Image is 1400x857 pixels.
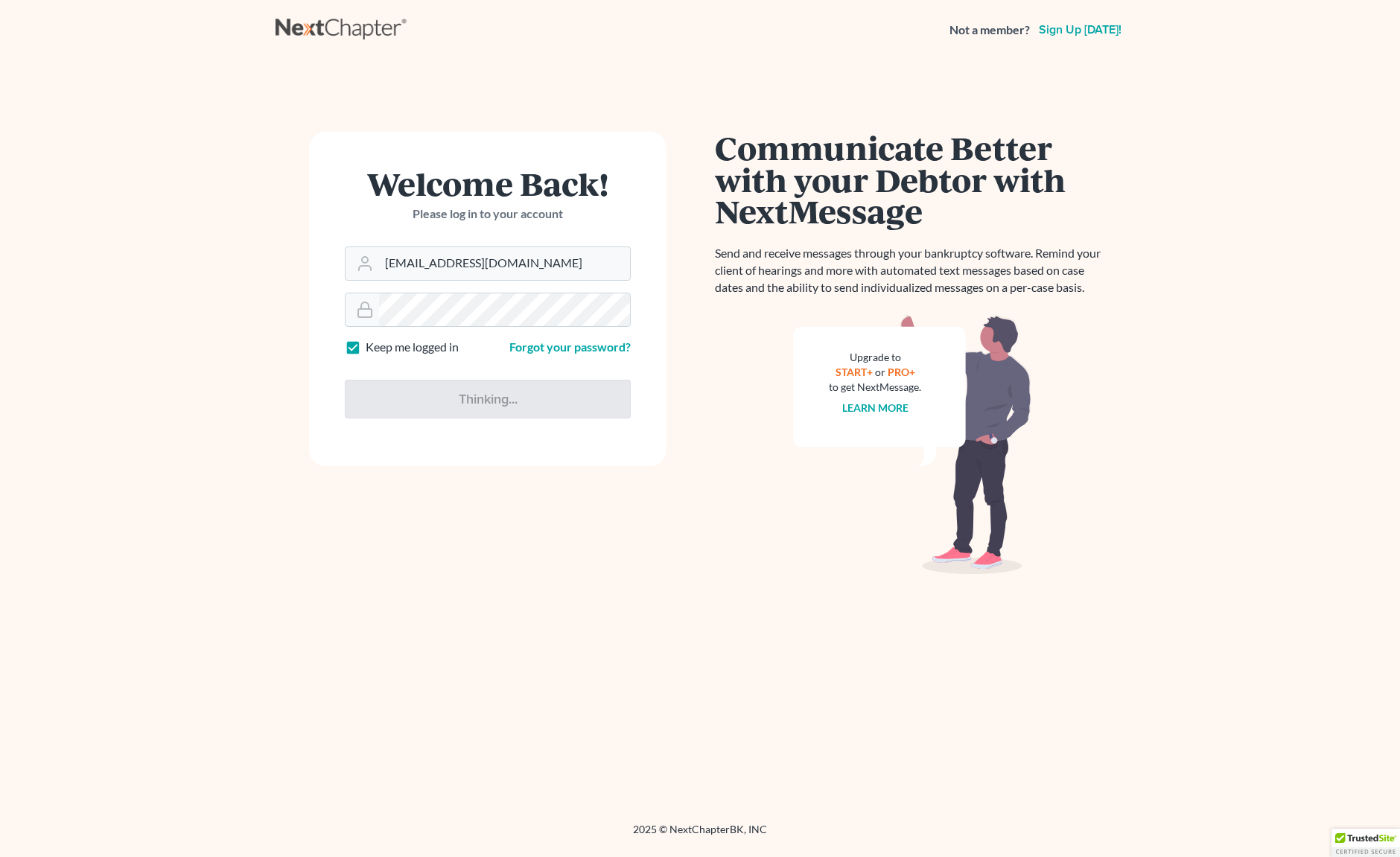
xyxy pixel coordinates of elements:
h1: Welcome Back! [345,168,631,200]
div: Upgrade to [829,350,921,365]
label: Keep me logged in [366,339,459,356]
p: Please log in to your account [345,206,631,223]
input: Thinking... [345,380,631,418]
p: Send and receive messages through your bankruptcy software. Remind your client of hearings and mo... [715,245,1110,296]
strong: Not a member? [949,22,1030,39]
div: to get NextMessage. [829,380,921,395]
a: Forgot your password? [509,340,631,354]
input: Email Address [379,247,630,280]
a: Learn more [842,401,909,414]
img: nextmessage_bg-59042aed3d76b12b5cd301f8e5b87938c9018125f34e5fa2b7a6b67550977c72.svg [793,314,1031,575]
a: Sign up [DATE]! [1036,24,1124,36]
span: or [875,366,885,378]
h1: Communicate Better with your Debtor with NextMessage [715,132,1110,227]
div: TrustedSite Certified [1331,829,1400,857]
div: 2025 © NextChapterBK, INC [276,822,1124,849]
a: PRO+ [888,366,915,378]
a: START+ [836,366,873,378]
